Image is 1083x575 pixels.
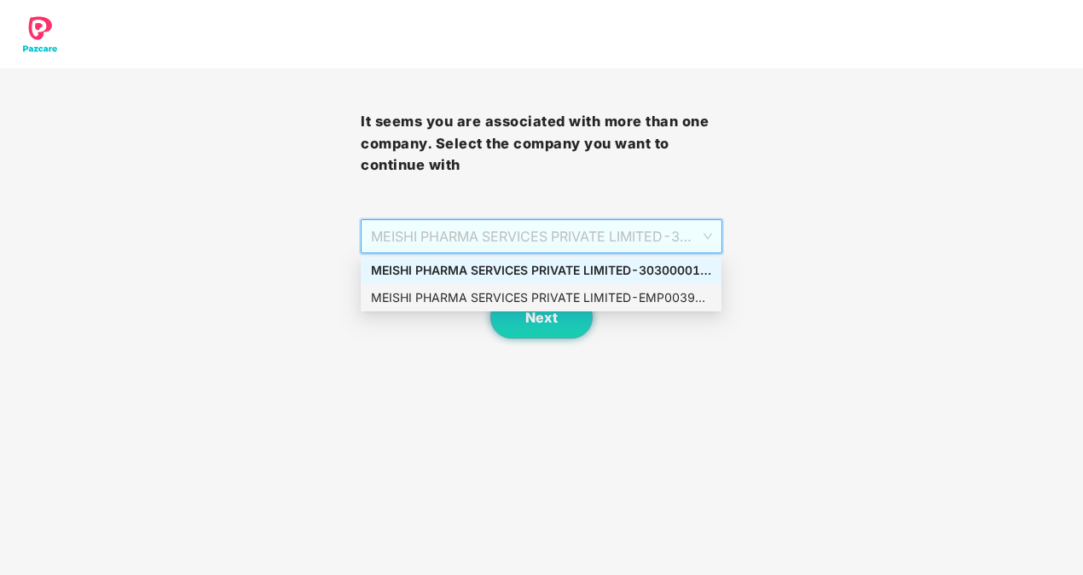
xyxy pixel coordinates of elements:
[490,296,593,339] button: Next
[371,261,711,280] div: MEISHI PHARMA SERVICES PRIVATE LIMITED - 303000013 - ADMIN
[371,288,711,307] div: MEISHI PHARMA SERVICES PRIVATE LIMITED - EMP0039 - ADMIN
[371,220,711,253] span: MEISHI PHARMA SERVICES PRIVATE LIMITED - 303000013 - ADMIN
[525,310,558,326] span: Next
[361,111,721,177] h3: It seems you are associated with more than one company. Select the company you want to continue with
